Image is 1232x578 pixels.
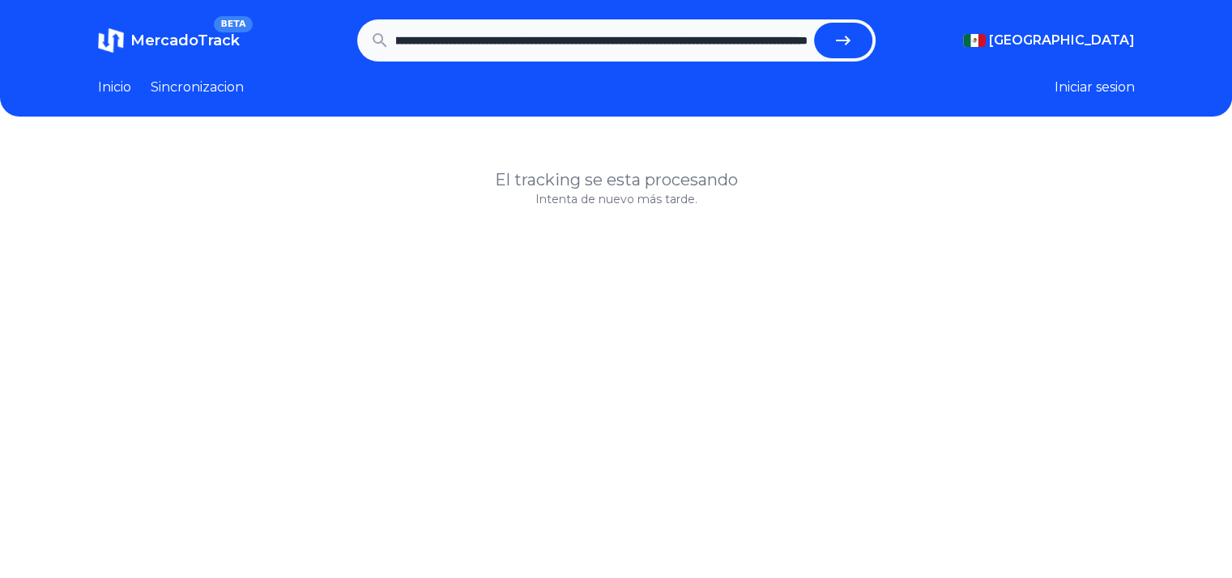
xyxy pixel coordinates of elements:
[130,32,240,49] span: MercadoTrack
[98,78,131,97] a: Inicio
[214,16,252,32] span: BETA
[98,28,124,53] img: MercadoTrack
[963,34,986,47] img: Mexico
[1055,78,1135,97] button: Iniciar sesion
[98,191,1135,207] p: Intenta de nuevo más tarde.
[989,31,1135,50] span: [GEOGRAPHIC_DATA]
[963,31,1135,50] button: [GEOGRAPHIC_DATA]
[98,28,240,53] a: MercadoTrackBETA
[98,168,1135,191] h1: El tracking se esta procesando
[151,78,244,97] a: Sincronizacion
